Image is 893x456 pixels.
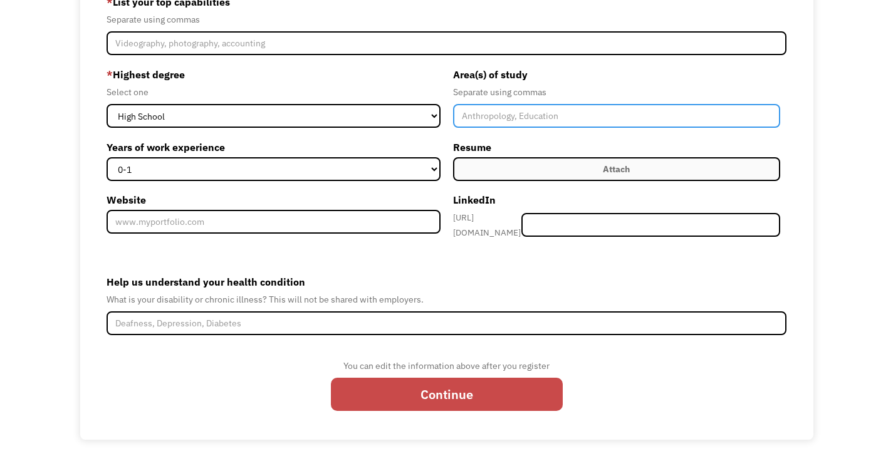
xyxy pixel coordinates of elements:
[107,311,786,335] input: Deafness, Depression, Diabetes
[453,210,522,240] div: [URL][DOMAIN_NAME]
[107,85,440,100] div: Select one
[453,190,780,210] label: LinkedIn
[107,12,786,27] div: Separate using commas
[453,137,780,157] label: Resume
[107,137,440,157] label: Years of work experience
[107,210,440,234] input: www.myportfolio.com
[603,162,630,177] div: Attach
[453,104,780,128] input: Anthropology, Education
[331,378,563,411] input: Continue
[331,358,563,373] div: You can edit the information above after you register
[453,85,780,100] div: Separate using commas
[107,292,786,307] div: What is your disability or chronic illness? This will not be shared with employers.
[107,190,440,210] label: Website
[107,31,786,55] input: Videography, photography, accounting
[107,272,786,292] label: Help us understand your health condition
[453,157,780,181] label: Attach
[453,65,780,85] label: Area(s) of study
[107,65,440,85] label: Highest degree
